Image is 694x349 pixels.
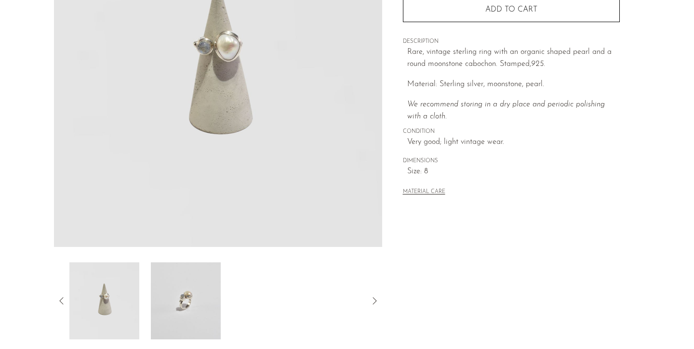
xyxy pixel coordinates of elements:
span: Very good; light vintage wear. [407,136,620,149]
img: Pearl Moonstone Ring [69,262,139,339]
span: DIMENSIONS [403,157,620,166]
span: DESCRIPTION [403,38,620,46]
p: Material: Sterling silver, moonstone, pearl. [407,78,620,91]
span: CONDITION [403,128,620,136]
span: Add to cart [485,6,537,13]
span: Size: 8 [407,166,620,178]
em: 925. [531,60,545,68]
p: Rare, vintage sterling ring with an organic shaped pearl and a round moonstone cabochon. Stamped, [407,46,620,71]
i: We recommend storing in a dry place and periodic polishing with a cloth. [407,101,605,121]
button: MATERIAL CARE [403,189,445,196]
img: Pearl Moonstone Ring [151,262,221,339]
